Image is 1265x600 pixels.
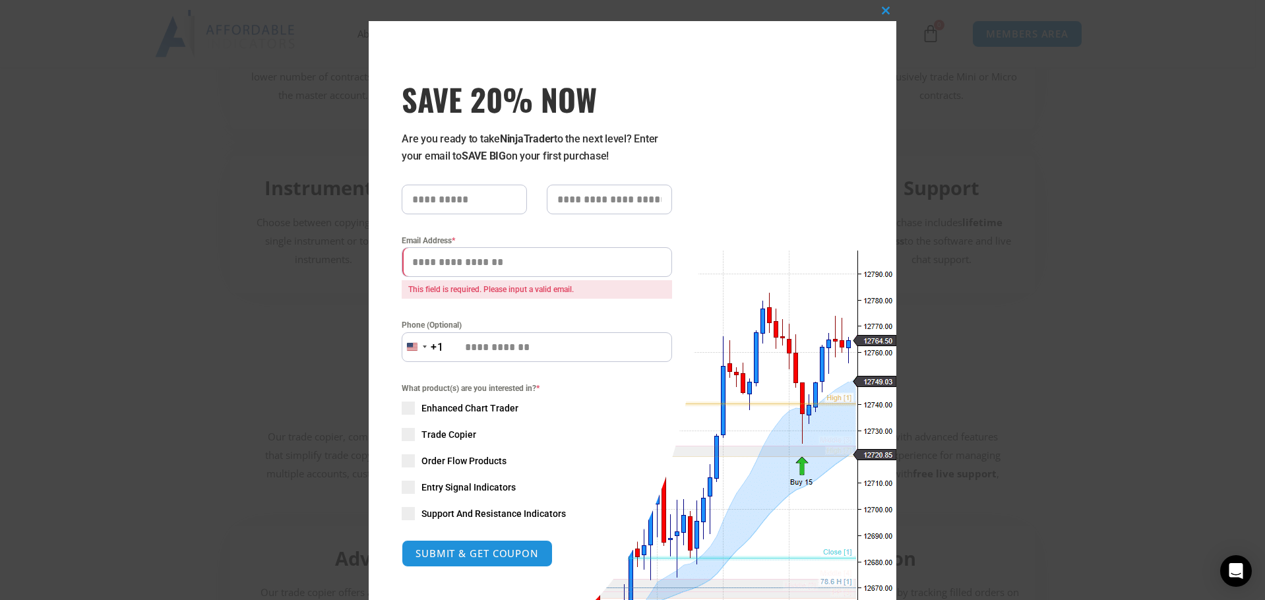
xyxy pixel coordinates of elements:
[402,80,672,117] span: SAVE 20% NOW
[402,318,672,332] label: Phone (Optional)
[402,454,672,467] label: Order Flow Products
[421,481,516,494] span: Entry Signal Indicators
[421,428,476,441] span: Trade Copier
[1220,555,1252,587] div: Open Intercom Messenger
[421,507,566,520] span: Support And Resistance Indicators
[402,131,672,165] p: Are you ready to take to the next level? Enter your email to on your first purchase!
[500,133,554,145] strong: NinjaTrader
[431,339,444,356] div: +1
[402,428,672,441] label: Trade Copier
[402,280,672,299] span: This field is required. Please input a valid email.
[462,150,506,162] strong: SAVE BIG
[421,454,507,467] span: Order Flow Products
[402,481,672,494] label: Entry Signal Indicators
[402,507,672,520] label: Support And Resistance Indicators
[421,402,518,415] span: Enhanced Chart Trader
[402,540,553,567] button: SUBMIT & GET COUPON
[402,402,672,415] label: Enhanced Chart Trader
[402,332,444,362] button: Selected country
[402,234,672,247] label: Email Address
[402,382,672,395] span: What product(s) are you interested in?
